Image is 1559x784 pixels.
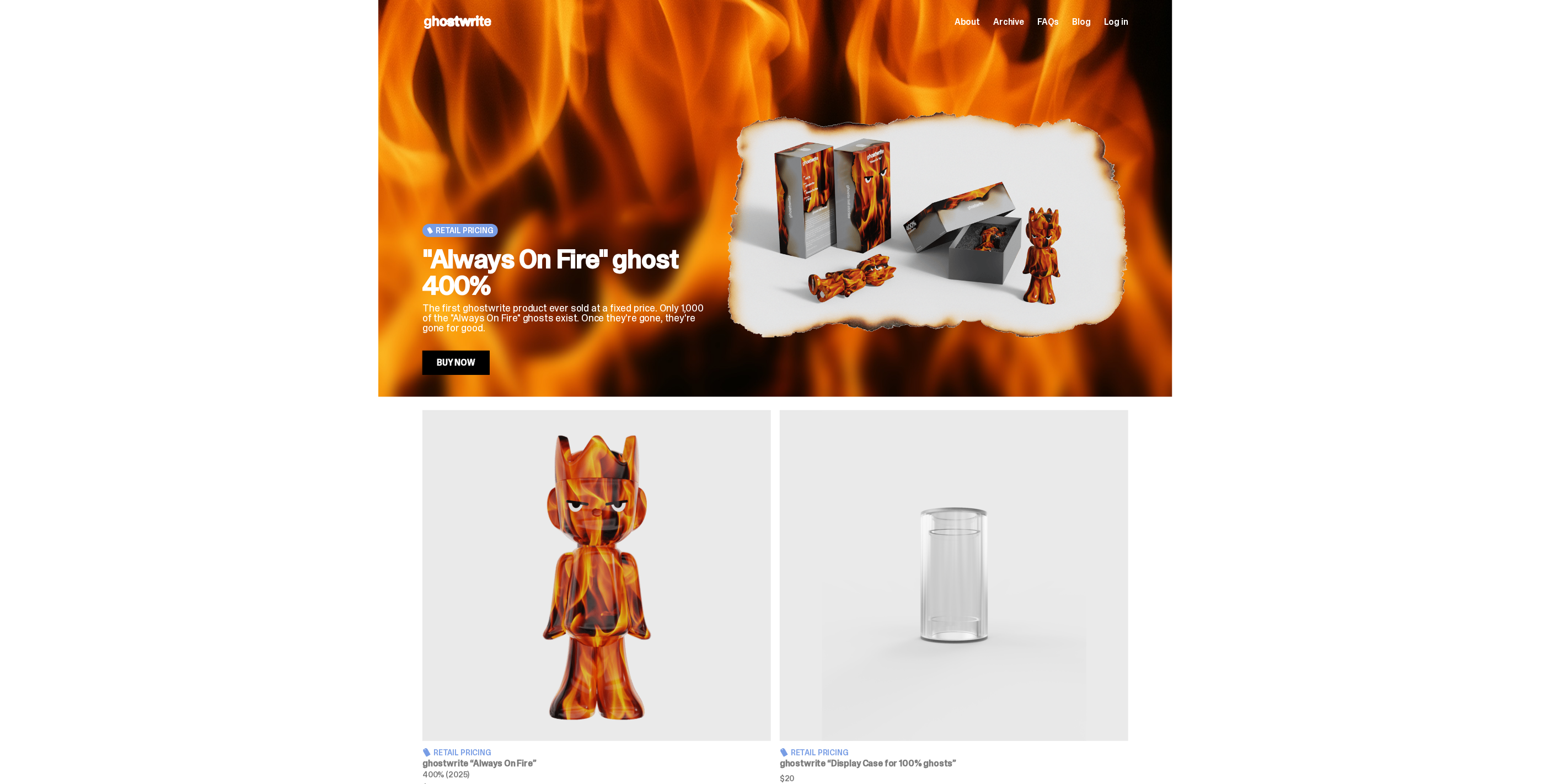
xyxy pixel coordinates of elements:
[422,246,709,299] h2: "Always On Fire" ghost 400%
[780,410,1128,741] img: Display Case for 100% ghosts
[422,759,771,768] h3: ghostwrite “Always On Fire”
[955,18,980,26] a: About
[1104,18,1128,26] a: Log in
[1073,18,1091,26] a: Blog
[1037,18,1059,26] a: FAQs
[993,18,1024,26] a: Archive
[422,410,771,741] img: Always On Fire
[780,775,1128,782] span: $20
[436,226,494,235] span: Retail Pricing
[422,770,469,780] span: 400% (2025)
[422,303,709,333] p: The first ghostwrite product ever sold at a fixed price. Only 1,000 of the "Always On Fire" ghost...
[433,749,491,756] span: Retail Pricing
[791,749,849,756] span: Retail Pricing
[422,351,490,375] a: Buy Now
[780,759,1128,768] h3: ghostwrite “Display Case for 100% ghosts”
[727,74,1128,375] img: "Always On Fire" ghost 400%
